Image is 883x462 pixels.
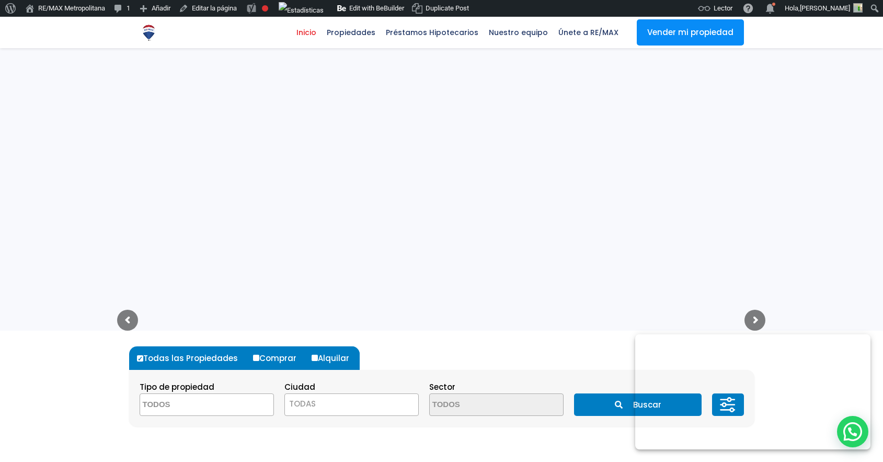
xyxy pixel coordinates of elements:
[322,17,381,48] a: Propiedades
[291,25,322,40] span: Inicio
[289,398,316,409] span: TODAS
[285,397,418,411] span: TODAS
[291,17,322,48] a: Inicio
[140,17,158,48] a: RE/MAX Metropolitana
[134,346,248,370] label: Todas las Propiedades
[140,381,214,392] span: Tipo de propiedad
[484,25,553,40] span: Nuestro equipo
[381,17,484,48] a: Préstamos Hipotecarios
[484,17,553,48] a: Nuestro equipo
[312,355,318,361] input: Alquilar
[430,394,531,416] textarea: Search
[279,2,324,19] img: Visitas de 48 horas. Haz clic para ver más estadísticas del sitio.
[309,346,360,370] label: Alquilar
[637,19,744,46] a: Vender mi propiedad
[800,4,850,12] span: [PERSON_NAME]
[140,394,242,416] textarea: Search
[553,17,624,48] a: Únete a RE/MAX
[140,24,158,42] img: Logo de REMAX
[553,25,624,40] span: Únete a RE/MAX
[574,393,702,416] button: Buscar
[250,346,307,370] label: Comprar
[284,393,419,416] span: TODAS
[322,25,381,40] span: Propiedades
[381,25,484,40] span: Préstamos Hipotecarios
[137,355,143,362] input: Todas las Propiedades
[429,381,455,392] span: Sector
[284,381,315,392] span: Ciudad
[253,355,259,361] input: Comprar
[262,5,268,12] div: Frase clave objetivo no establecida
